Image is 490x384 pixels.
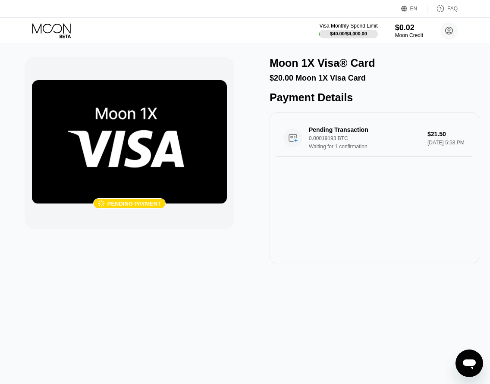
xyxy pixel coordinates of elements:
[98,200,105,207] div: 
[270,74,479,83] div: $20.00 Moon 1X Visa Card
[395,32,423,38] div: Moon Credit
[319,23,377,29] div: Visa Monthly Spend Limit
[427,131,465,137] div: $21.50
[276,119,472,157] div: Pending Transaction0.00019193 BTCWaiting for 1 confirmation$21.50[DATE] 5:58 PM
[410,6,418,12] div: EN
[401,4,427,13] div: EN
[427,4,458,13] div: FAQ
[319,23,377,38] div: Visa Monthly Spend Limit$40.00/$4,000.00
[270,57,375,69] div: Moon 1X Visa® Card
[309,144,432,150] div: Waiting for 1 confirmation
[330,31,367,36] div: $40.00 / $4,000.00
[107,200,161,207] div: Pending payment
[427,140,465,146] div: [DATE] 5:58 PM
[447,6,458,12] div: FAQ
[395,23,423,32] div: $0.02
[309,126,424,133] div: Pending Transaction
[395,23,423,38] div: $0.02Moon Credit
[309,135,432,141] div: 0.00019193 BTC
[270,91,479,104] div: Payment Details
[455,350,483,377] iframe: Button to launch messaging window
